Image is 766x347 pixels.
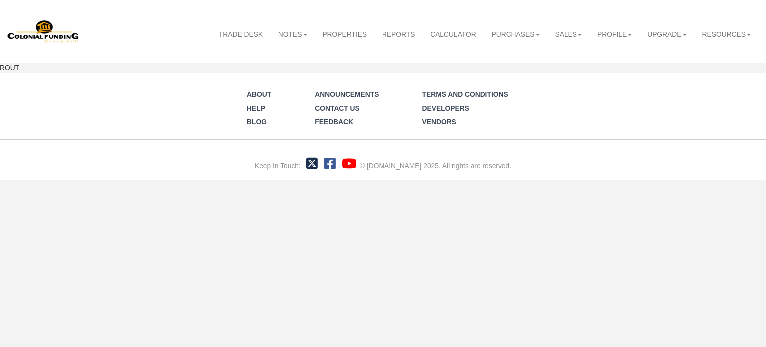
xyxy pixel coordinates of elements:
a: Notes [270,21,315,47]
img: 579666 [7,19,79,43]
a: Help [247,104,265,112]
a: Contact Us [315,104,360,112]
a: Reports [375,21,423,47]
div: Keep In Touch: [255,161,301,171]
a: Developers [422,104,469,112]
a: Trade Desk [211,21,270,47]
a: Properties [315,21,375,47]
a: Blog [247,118,267,126]
a: About [247,90,271,98]
a: Resources [694,21,759,47]
div: © [DOMAIN_NAME] 2025. All rights are reserved. [360,161,511,171]
a: Calculator [423,21,484,47]
a: Vendors [422,118,456,126]
a: Purchases [484,21,547,47]
a: Feedback [315,118,353,126]
a: Announcements [315,90,379,98]
a: Upgrade [640,21,694,47]
a: Terms and Conditions [422,90,508,98]
a: Sales [547,21,590,47]
a: Profile [590,21,640,47]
